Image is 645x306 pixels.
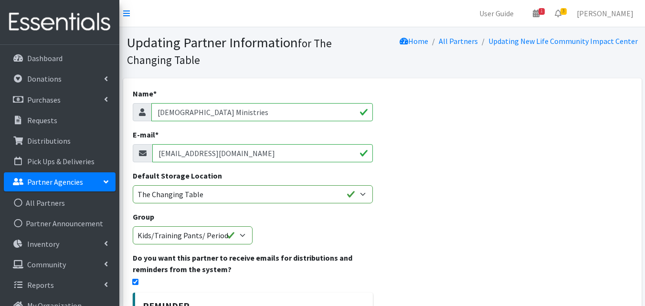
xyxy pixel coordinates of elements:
label: Group [133,211,154,222]
a: Dashboard [4,49,116,68]
label: Name [133,88,157,99]
a: Donations [4,69,116,88]
p: Partner Agencies [27,177,83,187]
abbr: required [155,130,159,139]
a: All Partners [439,36,478,46]
a: Partner Announcement [4,214,116,233]
p: Donations [27,74,62,84]
p: Inventory [27,239,59,249]
a: Distributions [4,131,116,150]
a: Reports [4,275,116,295]
p: Community [27,260,66,269]
h1: Updating Partner Information [127,34,379,67]
a: Inventory [4,234,116,253]
small: for The Changing Table [127,36,332,67]
label: E-mail [133,129,159,140]
img: HumanEssentials [4,6,116,38]
p: Pick Ups & Deliveries [27,157,95,166]
label: Do you want this partner to receive emails for distributions and reminders from the system? [133,252,373,275]
p: Requests [27,116,57,125]
a: Community [4,255,116,274]
a: Pick Ups & Deliveries [4,152,116,171]
a: [PERSON_NAME] [569,4,641,23]
span: 3 [560,8,567,15]
label: Default Storage Location [133,170,222,181]
a: Updating New Life Community Impact Center [488,36,638,46]
a: All Partners [4,193,116,212]
p: Distributions [27,136,71,146]
span: 1 [539,8,545,15]
a: Partner Agencies [4,172,116,191]
p: Reports [27,280,54,290]
a: User Guide [472,4,521,23]
a: Purchases [4,90,116,109]
a: 1 [525,4,547,23]
a: Requests [4,111,116,130]
p: Purchases [27,95,61,105]
p: Dashboard [27,53,63,63]
a: 3 [547,4,569,23]
a: Home [400,36,428,46]
abbr: required [153,89,157,98]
